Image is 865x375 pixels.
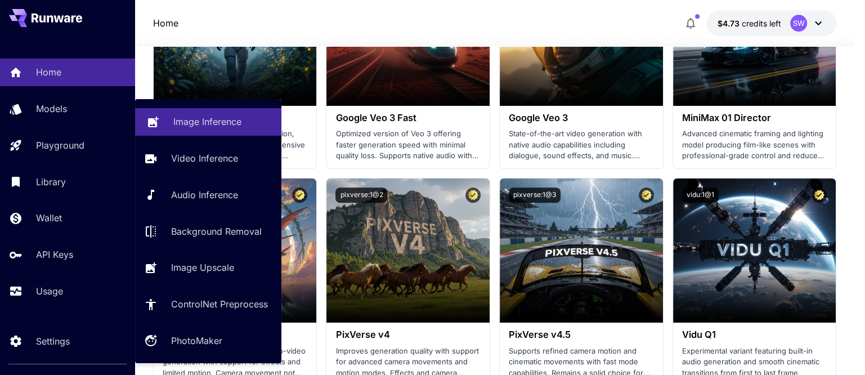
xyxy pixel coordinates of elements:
[465,187,481,203] button: Certified Model – Vetted for best performance and includes a commercial license.
[171,297,268,311] p: ControlNet Preprocess
[36,248,73,261] p: API Keys
[36,175,66,189] p: Library
[682,187,719,203] button: vidu:1@1
[682,128,827,162] p: Advanced cinematic framing and lighting model producing film-like scenes with professional-grade ...
[135,181,281,209] a: Audio Inference
[682,113,827,123] h3: MiniMax 01 Director
[812,187,827,203] button: Certified Model – Vetted for best performance and includes a commercial license.
[171,151,238,165] p: Video Inference
[335,329,481,340] h3: PixVerse v4
[171,188,238,202] p: Audio Inference
[36,65,61,79] p: Home
[682,329,827,340] h3: Vidu Q1
[790,15,807,32] div: SW
[171,261,234,274] p: Image Upscale
[335,128,481,162] p: Optimized version of Veo 3 offering faster generation speed with minimal quality loss. Supports n...
[153,16,178,30] p: Home
[326,178,490,323] img: alt
[135,217,281,245] a: Background Removal
[292,187,307,203] button: Certified Model – Vetted for best performance and includes a commercial license.
[706,10,836,36] button: $4.7305
[742,19,781,28] span: credits left
[36,334,70,348] p: Settings
[135,327,281,355] a: PhotoMaker
[36,211,62,225] p: Wallet
[509,113,654,123] h3: Google Veo 3
[509,128,654,162] p: State-of-the-art video generation with native audio capabilities including dialogue, sound effect...
[153,16,178,30] nav: breadcrumb
[335,113,481,123] h3: Google Veo 3 Fast
[718,19,742,28] span: $4.73
[36,139,84,152] p: Playground
[718,17,781,29] div: $4.7305
[500,178,663,323] img: alt
[135,145,281,172] a: Video Inference
[135,291,281,318] a: ControlNet Preprocess
[673,178,836,323] img: alt
[509,329,654,340] h3: PixVerse v4.5
[639,187,654,203] button: Certified Model – Vetted for best performance and includes a commercial license.
[135,108,281,136] a: Image Inference
[135,254,281,282] a: Image Upscale
[173,115,241,128] p: Image Inference
[171,334,222,347] p: PhotoMaker
[36,284,63,298] p: Usage
[36,102,67,115] p: Models
[171,225,262,238] p: Background Removal
[335,187,387,203] button: pixverse:1@2
[509,187,561,203] button: pixverse:1@3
